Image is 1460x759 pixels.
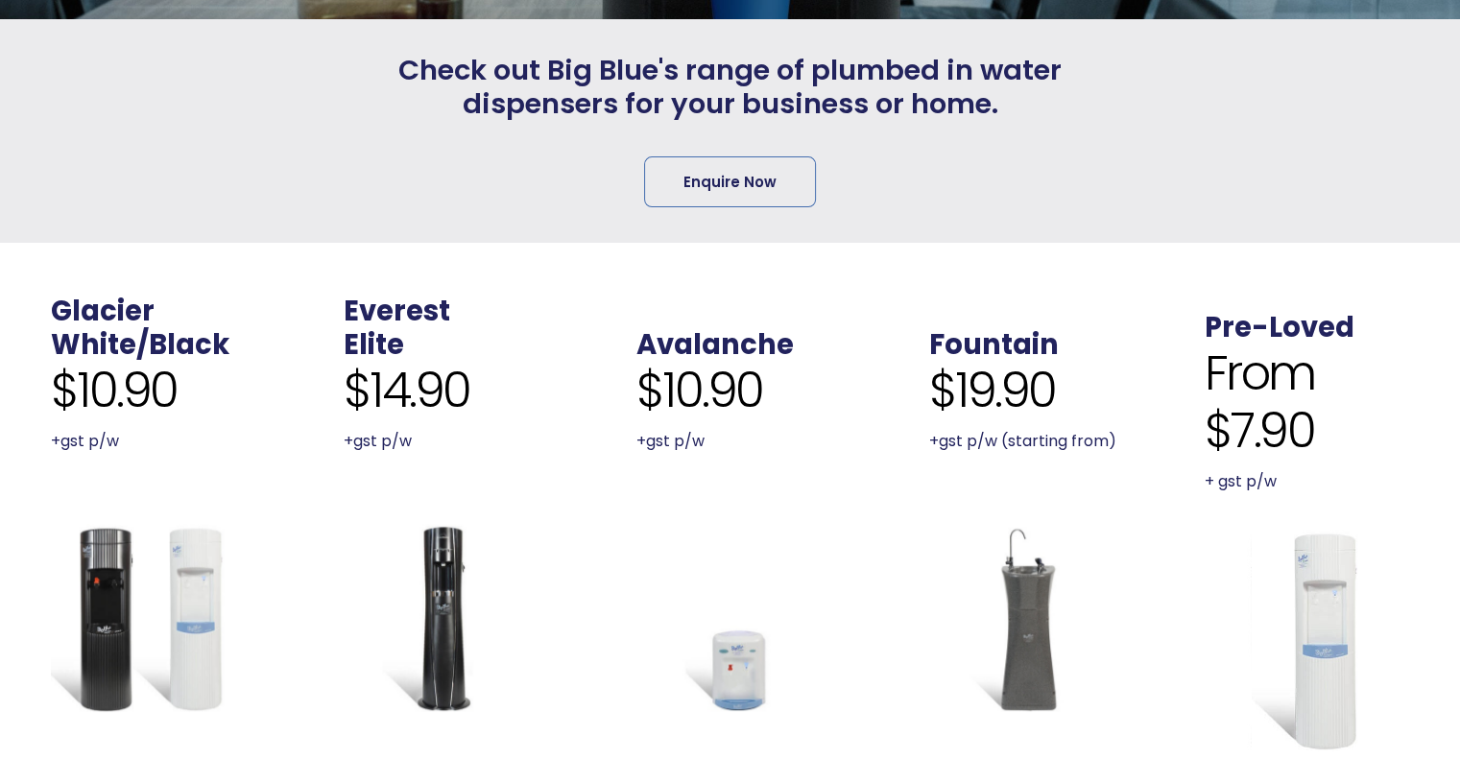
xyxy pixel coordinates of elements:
a: Pre-Loved [1205,308,1354,346]
a: Avalanche [636,524,825,712]
a: Everest Elite [344,524,532,712]
span: $19.90 [929,362,1056,419]
a: Glacier White or Black [51,524,239,712]
span: $10.90 [636,362,763,419]
span: $10.90 [51,362,178,419]
a: Elite [344,325,404,364]
a: Fountain [929,325,1059,364]
p: +gst p/w [344,428,532,455]
a: Enquire Now [644,156,816,207]
p: +gst p/w [51,428,239,455]
a: Everest [344,292,450,330]
span: . [636,292,644,330]
a: White/Black [51,325,229,364]
p: + gst p/w [1205,468,1427,495]
span: . [929,292,937,330]
a: Fountain [929,524,1117,712]
span: Check out Big Blue's range of plumbed in water dispensers for your business or home. [391,54,1070,121]
span: $14.90 [344,362,470,419]
a: Refurbished [1205,530,1427,752]
p: +gst p/w (starting from) [929,428,1117,455]
a: Glacier [51,292,155,330]
span: From $7.90 [1205,344,1427,460]
p: +gst p/w [636,428,825,455]
iframe: Chatbot [1333,632,1433,732]
span: . [1205,274,1212,313]
a: Avalanche [636,325,794,364]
